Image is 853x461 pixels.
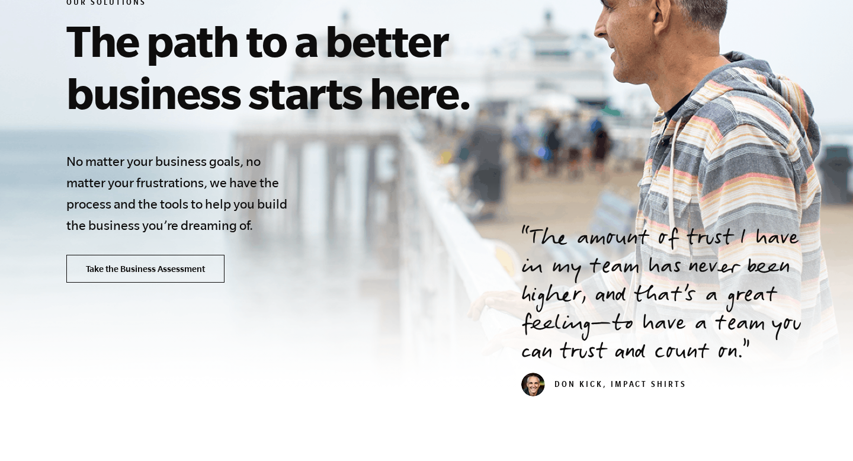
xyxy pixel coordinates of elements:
[66,14,607,119] h1: The path to a better business starts here.
[521,381,687,390] cite: Don Kick, Impact Shirts
[521,226,825,368] p: The amount of trust I have in my team has never been higher, and that’s a great feeling—to have a...
[794,404,853,461] iframe: Chat Widget
[66,151,294,236] h4: No matter your business goals, no matter your frustrations, we have the process and the tools to ...
[521,373,545,396] img: don_kick_head_small
[66,255,225,283] a: Take the Business Assessment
